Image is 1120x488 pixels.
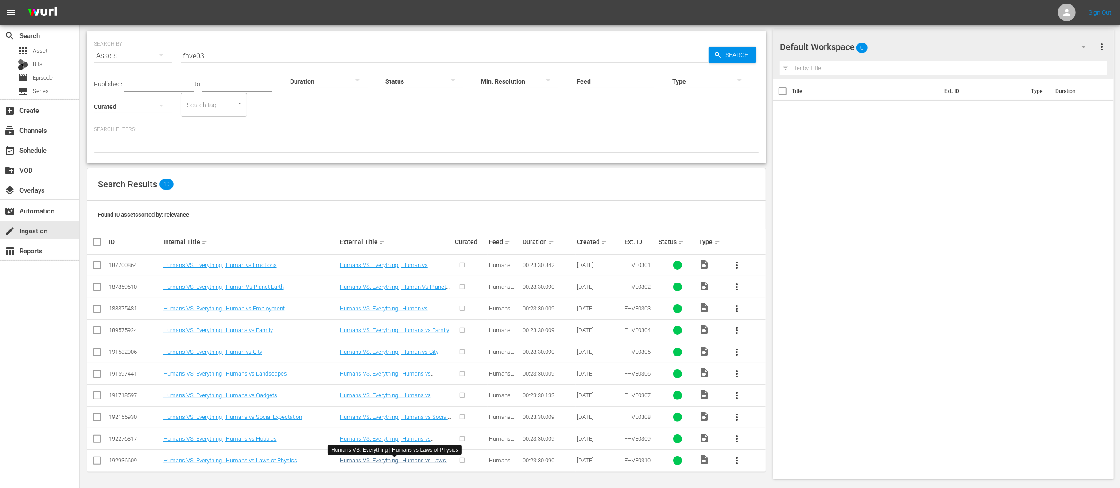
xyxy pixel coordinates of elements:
span: Search [4,31,15,41]
span: Video [699,259,710,270]
div: 00:23:30.009 [523,370,574,377]
span: Video [699,411,710,422]
span: FHVE0301 [624,262,651,268]
span: Humans VS. Everything [489,414,515,434]
span: FHVE0307 [624,392,651,399]
a: Humans VS. Everything | Humans vs Laws of Physics [163,457,297,464]
a: Humans VS. Everything | Humans vs Landscapes [340,370,434,383]
div: 188875481 [109,305,161,312]
div: 00:23:30.090 [523,283,574,290]
div: ID [109,238,161,245]
div: 00:23:30.090 [523,457,574,464]
span: Overlays [4,185,15,196]
span: more_vert [732,282,742,292]
span: Bits [33,60,43,69]
div: 191718597 [109,392,161,399]
div: [DATE] [577,392,622,399]
div: [DATE] [577,327,622,333]
a: Sign Out [1089,9,1112,16]
span: Video [699,433,710,443]
a: Humans VS. Everything | Humans vs Gadgets [163,392,277,399]
span: sort [504,238,512,246]
span: Search Results [98,179,157,190]
span: more_vert [732,434,742,444]
div: 187700864 [109,262,161,268]
button: Open [236,99,244,108]
span: Episode [18,73,28,83]
div: 00:23:30.009 [523,414,574,420]
span: sort [714,238,722,246]
span: Video [699,454,710,465]
div: 192155930 [109,414,161,420]
a: Humans VS. Everything | Humans vs Hobbies [340,435,434,449]
span: menu [5,7,16,18]
div: Internal Title [163,236,337,247]
span: Schedule [4,145,15,156]
span: to [194,81,200,88]
button: more_vert [726,276,748,298]
a: Humans VS. Everything | Human vs Employment [163,305,285,312]
span: more_vert [732,455,742,466]
span: Humans VS. Everything [489,435,515,455]
span: Video [699,281,710,291]
div: Curated [455,238,486,245]
span: FHVE0309 [624,435,651,442]
div: Assets [94,43,172,68]
div: 00:23:30.090 [523,349,574,355]
p: Search Filters: [94,126,759,133]
div: 191532005 [109,349,161,355]
span: Series [33,87,49,96]
span: FHVE0304 [624,327,651,333]
button: more_vert [726,255,748,276]
span: FHVE0303 [624,305,651,312]
span: Reports [4,246,15,256]
span: Published: [94,81,122,88]
span: Humans VS. Everything [489,370,515,390]
span: sort [678,238,686,246]
span: more_vert [732,260,742,271]
th: Title [792,79,939,104]
span: more_vert [732,303,742,314]
div: 00:23:30.009 [523,435,574,442]
button: more_vert [726,298,748,319]
div: 192936609 [109,457,161,464]
span: sort [601,238,609,246]
span: 0 [856,39,868,57]
span: Humans VS. Everything [489,457,515,477]
div: [DATE] [577,349,622,355]
div: 00:23:30.342 [523,262,574,268]
span: FHVE0305 [624,349,651,355]
div: [DATE] [577,370,622,377]
div: Created [577,236,622,247]
span: Search [722,47,756,63]
span: Video [699,389,710,400]
span: Video [699,368,710,378]
a: Humans VS. Everything | Human Vs Planet Earth [163,283,284,290]
div: Bits [18,59,28,70]
span: Episode [33,74,53,82]
a: Humans VS. Everything | Humans vs Family [340,327,449,333]
button: more_vert [1097,36,1107,58]
a: Humans VS. Everything | Humans vs Family [163,327,273,333]
span: Channels [4,125,15,136]
div: 192276817 [109,435,161,442]
button: more_vert [726,385,748,406]
span: more_vert [732,368,742,379]
div: 189575924 [109,327,161,333]
th: Ext. ID [939,79,1026,104]
div: [DATE] [577,283,622,290]
button: Search [709,47,756,63]
div: Humans VS. Everything | Humans vs Laws of Physics [331,446,458,454]
th: Type [1026,79,1050,104]
span: Automation [4,206,15,217]
div: 187859510 [109,283,161,290]
span: more_vert [1097,42,1107,52]
div: [DATE] [577,414,622,420]
span: Found 10 assets sorted by: relevance [98,211,189,218]
span: VOD [4,165,15,176]
div: [DATE] [577,262,622,268]
div: 00:23:30.133 [523,392,574,399]
span: Humans VS. Everything [489,392,515,412]
span: FHVE0310 [624,457,651,464]
span: more_vert [732,347,742,357]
